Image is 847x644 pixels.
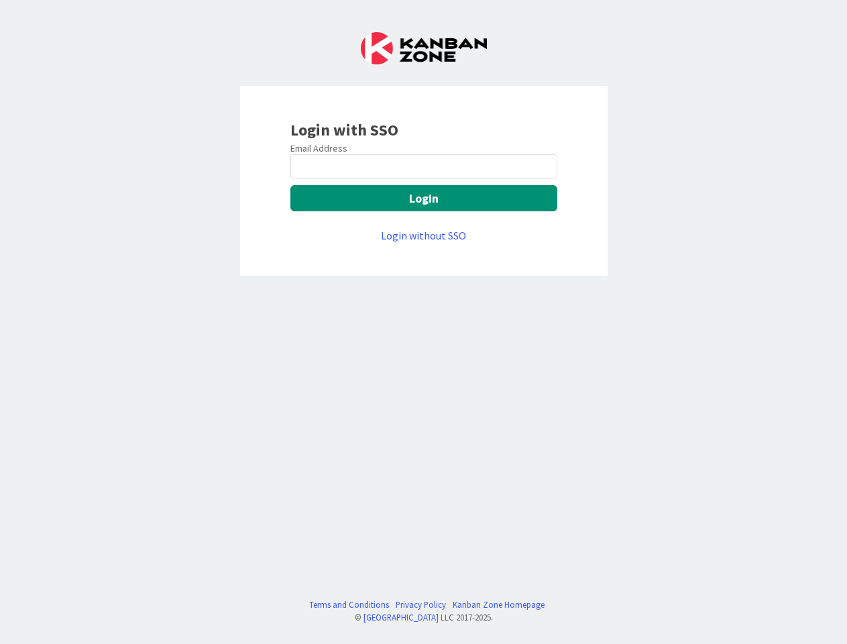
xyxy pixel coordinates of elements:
[290,119,398,140] b: Login with SSO
[381,229,466,242] a: Login without SSO
[363,612,439,623] a: [GEOGRAPHIC_DATA]
[453,598,545,611] a: Kanban Zone Homepage
[396,598,446,611] a: Privacy Policy
[290,142,347,154] label: Email Address
[361,32,487,64] img: Kanban Zone
[290,185,557,211] button: Login
[302,611,545,624] div: © LLC 2017- 2025 .
[309,598,389,611] a: Terms and Conditions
